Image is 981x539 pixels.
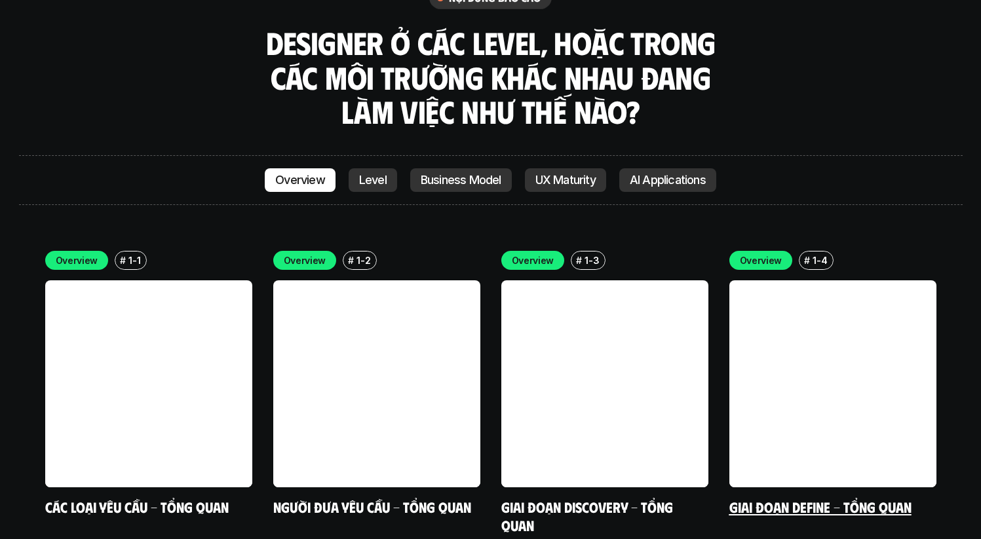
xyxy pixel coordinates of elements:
p: Overview [275,174,325,187]
p: 1-2 [356,253,370,267]
p: 1-1 [128,253,140,267]
a: UX Maturity [525,168,606,192]
h6: # [576,255,582,265]
a: Các loại yêu cầu - Tổng quan [45,498,229,515]
p: Overview [284,253,326,267]
p: Business Model [421,174,501,187]
p: UX Maturity [535,174,596,187]
h6: # [120,255,126,265]
a: Business Model [410,168,512,192]
a: Giai đoạn Discovery - Tổng quan [501,498,676,534]
p: 1-3 [585,253,599,267]
p: AI Applications [630,174,706,187]
a: Giai đoạn Define - Tổng quan [729,498,912,515]
a: Overview [265,168,336,192]
p: 1-4 [813,253,827,267]
h6: # [804,255,810,265]
h3: Designer ở các level, hoặc trong các môi trường khác nhau đang làm việc như thế nào? [261,26,720,129]
p: Level [359,174,387,187]
p: Overview [512,253,554,267]
p: Overview [56,253,98,267]
h6: # [348,255,354,265]
a: AI Applications [619,168,716,192]
a: Người đưa yêu cầu - Tổng quan [273,498,471,515]
p: Overview [740,253,782,267]
a: Level [349,168,397,192]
